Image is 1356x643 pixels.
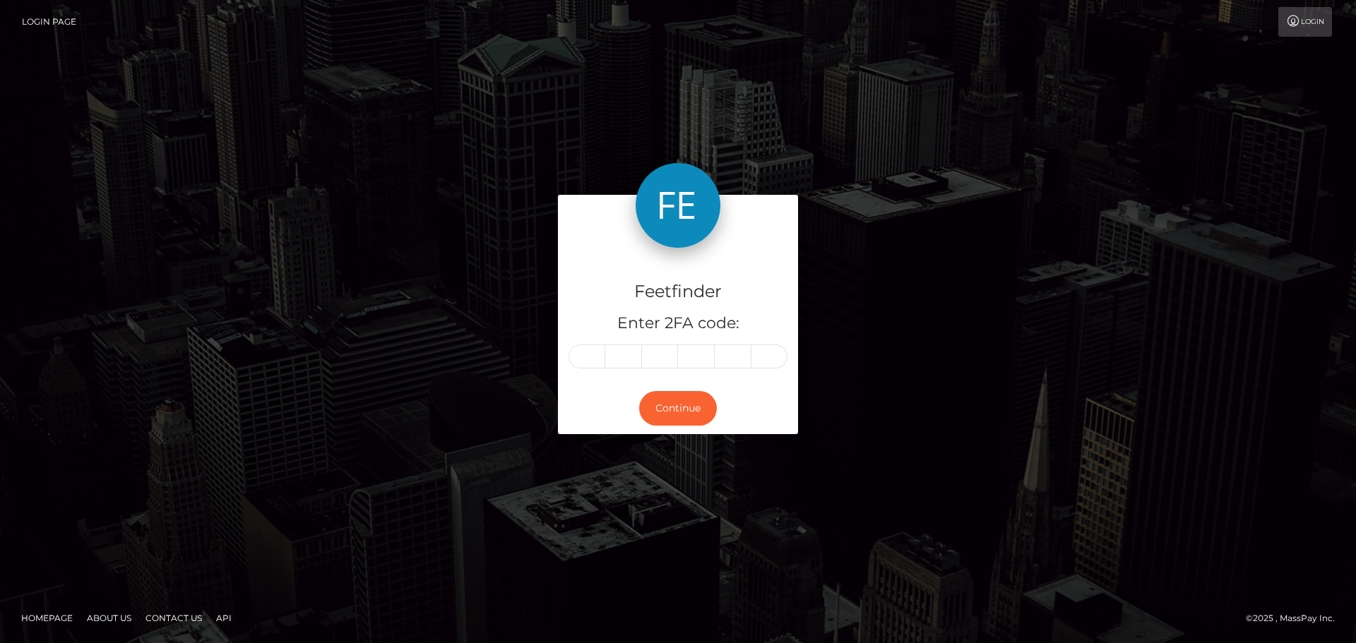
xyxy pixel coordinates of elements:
[22,7,76,37] a: Login Page
[1246,611,1345,626] div: © 2025 , MassPay Inc.
[16,607,78,629] a: Homepage
[140,607,208,629] a: Contact Us
[81,607,137,629] a: About Us
[1278,7,1332,37] a: Login
[569,280,787,304] h4: Feetfinder
[639,391,717,426] button: Continue
[210,607,237,629] a: API
[569,313,787,335] h5: Enter 2FA code:
[636,163,720,248] img: Feetfinder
